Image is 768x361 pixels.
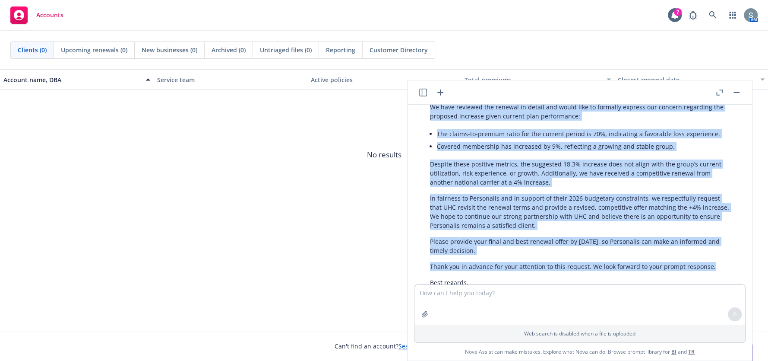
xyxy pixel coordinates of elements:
[430,102,730,121] p: We have reviewed the renewal in detail and would like to formally express our concern regarding t...
[36,12,63,19] span: Accounts
[260,45,312,54] span: Untriaged files (0)
[461,69,614,90] button: Total premiums
[744,8,758,22] img: photo
[688,348,695,355] a: TR
[3,75,141,84] div: Account name, DBA
[437,128,730,140] li: The claims-to-premium ratio for the current period is 70%, indicating a favorable loss experience.
[704,6,721,24] a: Search
[420,330,740,337] p: Web search is disabled when a file is uploaded
[154,69,307,90] button: Service team
[684,6,702,24] a: Report a Bug
[674,8,682,16] div: 7
[398,342,434,350] a: Search for it
[411,343,749,361] span: Nova Assist can make mistakes. Explore what Nova can do: Browse prompt library for and
[430,262,730,271] p: Thank you in advance for your attention to this request. We look forward to your prompt response.
[618,75,755,84] div: Closest renewal date
[18,45,47,54] span: Clients (0)
[464,75,601,84] div: Total premiums
[326,45,355,54] span: Reporting
[307,69,461,90] button: Active policies
[370,45,428,54] span: Customer Directory
[430,160,730,187] p: Despite these positive metrics, the suggested 18.3% increase does not align with the group’s curr...
[61,45,127,54] span: Upcoming renewals (0)
[430,237,730,255] p: Please provide your final and best renewal offer by [DATE], so Personalis can make an informed an...
[671,348,676,355] a: BI
[430,278,730,287] p: Best regards,
[430,194,730,230] p: In fairness to Personalis and in support of their 2026 budgetary constraints, we respectfully req...
[157,75,304,84] div: Service team
[437,140,730,153] li: Covered membership has increased by 9%, reflecting a growing and stable group.
[335,342,434,351] span: Can't find an account?
[7,3,67,27] a: Accounts
[142,45,197,54] span: New businesses (0)
[212,45,246,54] span: Archived (0)
[311,75,458,84] div: Active policies
[724,6,741,24] a: Switch app
[614,69,768,90] button: Closest renewal date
